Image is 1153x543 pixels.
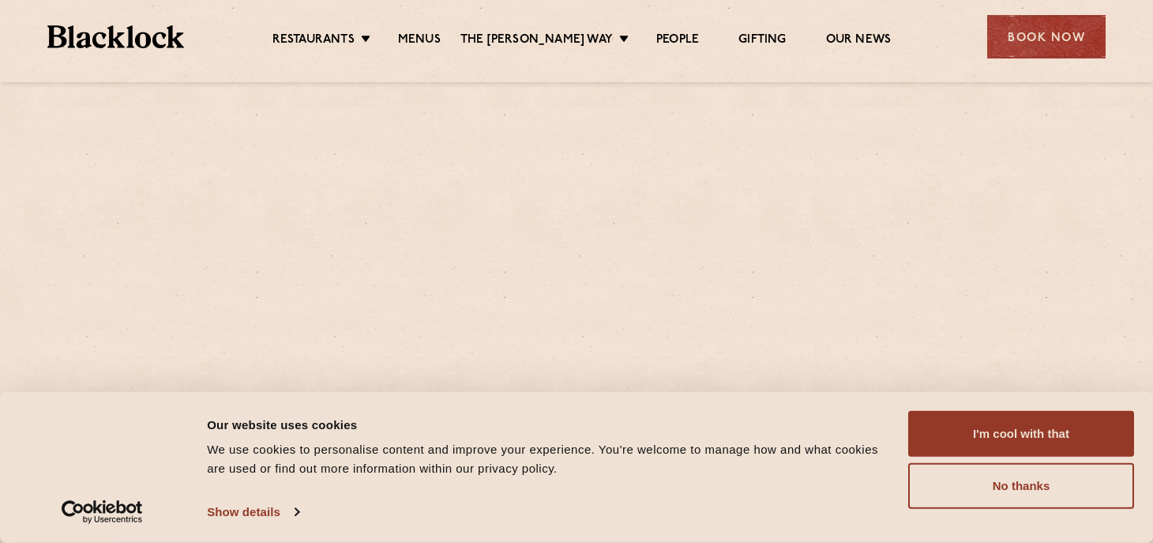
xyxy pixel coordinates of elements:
[33,500,171,524] a: Usercentrics Cookiebot - opens in a new window
[738,32,786,50] a: Gifting
[207,440,890,478] div: We use cookies to personalise content and improve your experience. You're welcome to manage how a...
[908,411,1134,457] button: I'm cool with that
[207,500,299,524] a: Show details
[207,415,890,434] div: Our website uses cookies
[272,32,355,50] a: Restaurants
[656,32,699,50] a: People
[826,32,892,50] a: Our News
[987,15,1106,58] div: Book Now
[398,32,441,50] a: Menus
[908,463,1134,509] button: No thanks
[460,32,613,50] a: The [PERSON_NAME] Way
[47,25,184,48] img: BL_Textured_Logo-footer-cropped.svg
